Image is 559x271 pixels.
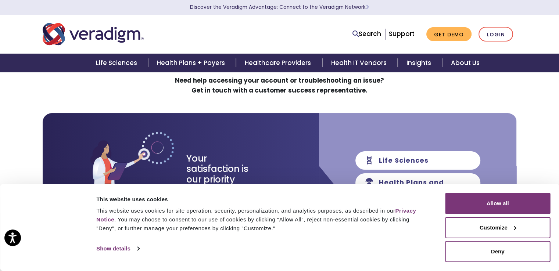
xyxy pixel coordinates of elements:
[96,243,139,254] a: Show details
[175,76,384,95] strong: Need help accessing your account or troubleshooting an issue? Get in touch with a customer succes...
[389,29,415,38] a: Support
[398,54,442,72] a: Insights
[148,54,236,72] a: Health Plans + Payers
[190,4,369,11] a: Discover the Veradigm Advantage: Connect to the Veradigm NetworkLearn More
[87,54,148,72] a: Life Sciences
[96,195,429,204] div: This website uses cookies
[479,27,513,42] a: Login
[43,60,517,73] h2: How Can We Assist You [DATE]?
[445,217,550,238] button: Customize
[96,206,429,233] div: This website uses cookies for site operation, security, personalization, and analytics purposes, ...
[445,241,550,262] button: Deny
[322,54,398,72] a: Health IT Vendors
[426,27,472,41] a: Get Demo
[442,54,488,72] a: About Us
[366,4,369,11] span: Learn More
[236,54,322,72] a: Healthcare Providers
[186,153,262,185] h3: Your satisfaction is our priority
[352,29,381,39] a: Search
[43,22,144,46] img: Veradigm logo
[445,193,550,214] button: Allow all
